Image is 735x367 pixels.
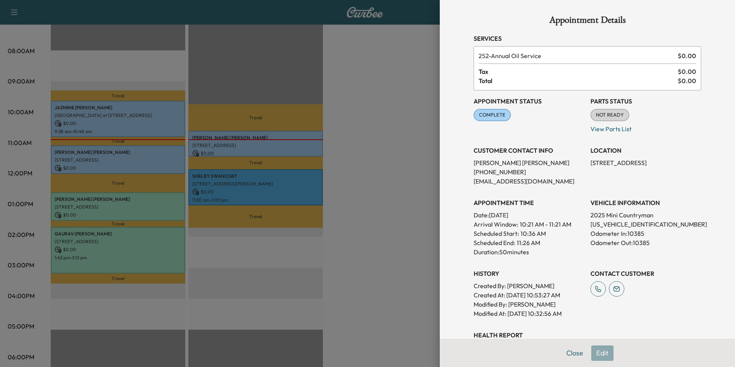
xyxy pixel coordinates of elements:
p: Modified By : [PERSON_NAME] [474,300,584,309]
p: Created By : [PERSON_NAME] [474,281,584,290]
p: [EMAIL_ADDRESS][DOMAIN_NAME] [474,177,584,186]
span: $ 0.00 [678,51,696,60]
p: Odometer Out: 10385 [590,238,701,247]
p: Scheduled Start: [474,229,519,238]
h3: LOCATION [590,146,701,155]
h3: Services [474,34,701,43]
p: [STREET_ADDRESS] [590,158,701,167]
button: Close [561,345,588,361]
p: Created At : [DATE] 10:53:27 AM [474,290,584,300]
span: COMPLETE [474,111,510,119]
h1: Appointment Details [474,15,701,28]
span: $ 0.00 [678,67,696,76]
p: [US_VEHICLE_IDENTIFICATION_NUMBER] [590,220,701,229]
span: Tax [479,67,678,76]
p: 11:26 AM [517,238,540,247]
p: [PHONE_NUMBER] [474,167,584,177]
h3: CUSTOMER CONTACT INFO [474,146,584,155]
h3: Appointment Status [474,97,584,106]
p: Scheduled End: [474,238,515,247]
span: 10:21 AM - 11:21 AM [520,220,571,229]
span: Annual Oil Service [479,51,675,60]
h3: APPOINTMENT TIME [474,198,584,207]
h3: CONTACT CUSTOMER [590,269,701,278]
h3: History [474,269,584,278]
p: Duration: 50 minutes [474,247,584,257]
p: 2025 Mini Countryman [590,210,701,220]
h3: Parts Status [590,97,701,106]
p: [PERSON_NAME] [PERSON_NAME] [474,158,584,167]
span: $ 0.00 [678,76,696,85]
p: Odometer In: 10385 [590,229,701,238]
p: View Parts List [590,121,701,133]
p: Arrival Window: [474,220,584,229]
h3: VEHICLE INFORMATION [590,198,701,207]
p: Date: [DATE] [474,210,584,220]
span: NOT READY [591,111,629,119]
p: Modified At : [DATE] 10:32:56 AM [474,309,584,318]
span: Total [479,76,678,85]
p: 10:36 AM [520,229,546,238]
h3: Health Report [474,330,701,340]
